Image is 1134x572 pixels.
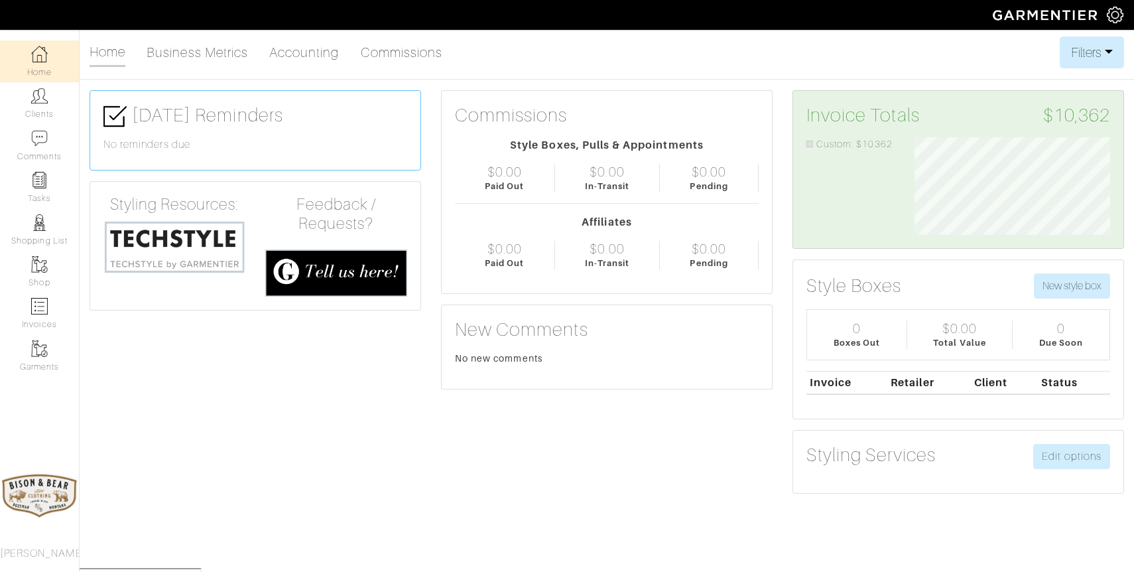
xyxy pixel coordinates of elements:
[1033,444,1110,469] a: Edit options
[806,275,902,297] h3: Style Boxes
[690,257,727,269] div: Pending
[590,241,624,257] div: $0.00
[806,104,1110,127] h3: Invoice Totals
[90,38,125,67] a: Home
[455,352,759,365] div: No new comments
[590,164,624,180] div: $0.00
[690,180,727,192] div: Pending
[942,321,977,336] div: $0.00
[834,336,880,349] div: Boxes Out
[1034,273,1110,299] button: New style box
[1043,104,1110,127] span: $10,362
[31,340,48,357] img: garments-icon-b7da505a4dc4fd61783c78ac3ca0ef83fa9d6f193b1c9dc38574b1d14d53ca28.png
[103,195,245,214] h4: Styling Resources:
[31,172,48,188] img: reminder-icon-8004d30b9f0a5d33ae49ab947aed9ed385cf756f9e5892f1edd6e32f2345188e.png
[31,256,48,273] img: garments-icon-b7da505a4dc4fd61783c78ac3ca0ef83fa9d6f193b1c9dc38574b1d14d53ca28.png
[147,39,248,66] a: Business Metrics
[1038,371,1110,394] th: Status
[853,321,861,336] div: 0
[1107,7,1123,23] img: gear-icon-white-bd11855cb880d31180b6d7d6211b90ccbf57a29d726f0c71d8c61bd08dd39cc2.png
[265,250,407,297] img: feedback_requests-3821251ac2bd56c73c230f3229a5b25d6eb027adea667894f41107c140538ee0.png
[31,214,48,231] img: stylists-icon-eb353228a002819b7ec25b43dbf5f0378dd9e0616d9560372ff212230b889e62.png
[269,39,340,66] a: Accounting
[455,214,759,230] div: Affiliates
[103,104,407,128] h3: [DATE] Reminders
[485,180,524,192] div: Paid Out
[31,298,48,315] img: orders-icon-0abe47150d42831381b5fb84f609e132dff9fe21cb692f30cb5eec754e2cba89.png
[692,164,726,180] div: $0.00
[933,336,986,349] div: Total Value
[1039,336,1083,349] div: Due Soon
[1057,321,1065,336] div: 0
[103,220,245,274] img: techstyle-93310999766a10050dc78ceb7f971a75838126fd19372ce40ba20cdf6a89b94b.png
[487,164,522,180] div: $0.00
[971,371,1038,394] th: Client
[986,3,1107,27] img: garmentier-logo-header-white-b43fb05a5012e4ada735d5af1a66efaba907eab6374d6393d1fbf88cb4ef424d.png
[31,130,48,147] img: comment-icon-a0a6a9ef722e966f86d9cbdc48e553b5cf19dbc54f86b18d962a5391bc8f6eb6.png
[485,257,524,269] div: Paid Out
[265,195,407,234] h4: Feedback / Requests?
[103,139,407,151] h6: No reminders due
[887,371,971,394] th: Retailer
[31,46,48,62] img: dashboard-icon-dbcd8f5a0b271acd01030246c82b418ddd0df26cd7fceb0bd07c9910d44c42f6.png
[585,257,630,269] div: In-Transit
[103,105,127,128] img: check-box-icon-36a4915ff3ba2bd8f6e4f29bc755bb66becd62c870f447fc0dd1365fcfddab58.png
[806,371,887,394] th: Invoice
[455,319,759,341] h3: New Comments
[585,180,630,192] div: In-Transit
[806,137,895,152] li: Custom: $10362
[1060,36,1124,68] button: Filters
[487,241,522,257] div: $0.00
[806,444,936,466] h3: Styling Services
[361,39,443,66] a: Commissions
[455,104,568,127] h3: Commissions
[1089,527,1121,559] iframe: Intercom live chat
[692,241,726,257] div: $0.00
[31,88,48,104] img: clients-icon-6bae9207a08558b7cb47a8932f037763ab4055f8c8b6bfacd5dc20c3e0201464.png
[455,137,759,153] div: Style Boxes, Pulls & Appointments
